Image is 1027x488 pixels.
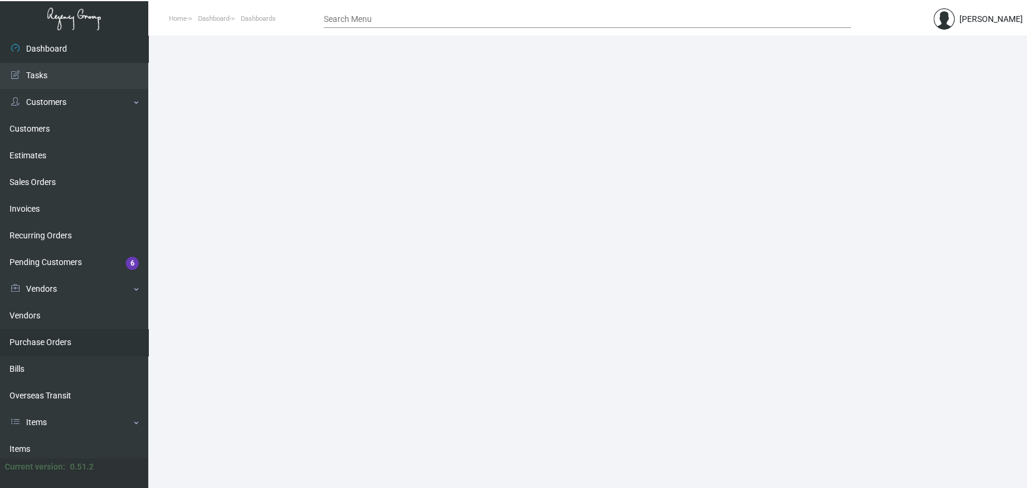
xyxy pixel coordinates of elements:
span: Home [169,15,187,23]
div: Current version: [5,461,65,473]
img: admin@bootstrapmaster.com [933,8,955,30]
div: [PERSON_NAME] [959,13,1023,25]
div: 0.51.2 [70,461,94,473]
span: Dashboards [241,15,276,23]
span: Dashboard [198,15,229,23]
